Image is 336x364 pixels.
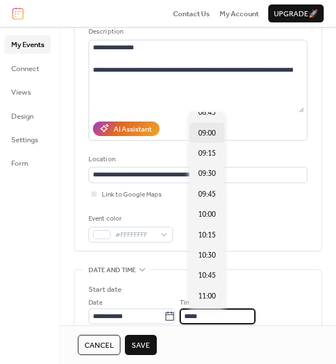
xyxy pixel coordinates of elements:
[88,265,136,276] span: Date and time
[114,124,152,135] div: AI Assistant
[88,297,102,309] span: Date
[132,340,150,351] span: Save
[125,335,157,355] button: Save
[88,154,305,165] div: Location
[268,4,324,22] button: Upgrade🚀
[4,35,51,53] a: My Events
[85,340,114,351] span: Cancel
[93,122,160,136] button: AI Assistant
[198,250,216,261] span: 10:30
[274,8,318,20] span: Upgrade 🚀
[4,83,51,101] a: Views
[11,39,44,50] span: My Events
[78,335,120,355] button: Cancel
[220,8,259,20] span: My Account
[198,168,216,179] span: 09:30
[198,270,216,281] span: 10:45
[173,8,210,19] a: Contact Us
[198,107,216,118] span: 08:45
[4,107,51,125] a: Design
[198,291,216,302] span: 11:00
[11,63,39,74] span: Connect
[102,189,162,200] span: Link to Google Maps
[11,134,38,146] span: Settings
[88,284,122,295] div: Start date
[198,230,216,241] span: 10:15
[115,230,155,241] span: #FFFFFFFF
[4,59,51,77] a: Connect
[173,8,210,20] span: Contact Us
[198,128,216,139] span: 09:00
[180,297,194,309] span: Time
[11,111,34,122] span: Design
[11,158,29,169] span: Form
[4,154,51,172] a: Form
[198,209,216,220] span: 10:00
[220,8,259,19] a: My Account
[4,130,51,148] a: Settings
[88,26,305,38] div: Description
[88,213,171,225] div: Event color
[198,189,216,200] span: 09:45
[12,7,24,20] img: logo
[198,148,216,159] span: 09:15
[11,87,31,98] span: Views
